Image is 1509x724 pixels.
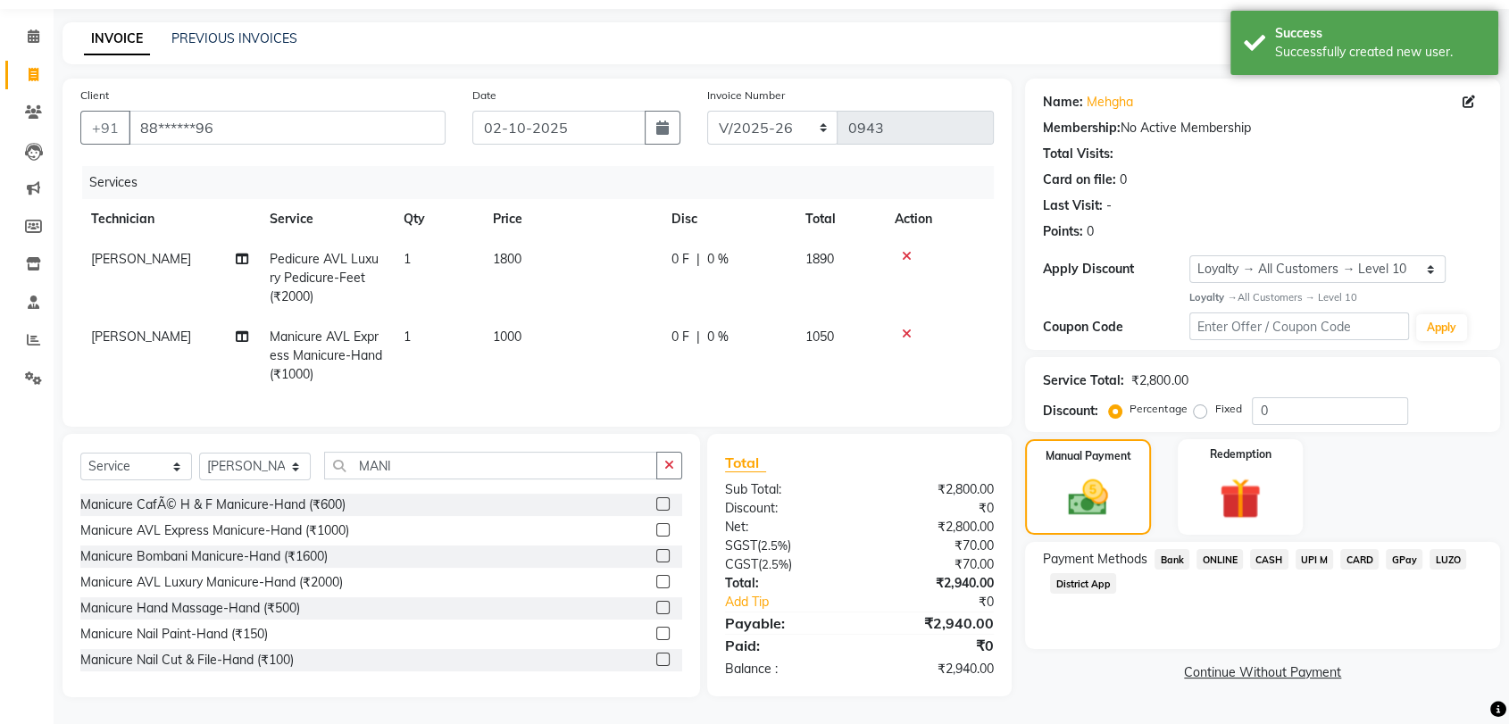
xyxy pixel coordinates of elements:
[860,537,1008,555] div: ₹70.00
[860,574,1008,593] div: ₹2,940.00
[80,573,343,592] div: Manicure AVL Luxury Manicure-Hand (₹2000)
[91,329,191,345] span: [PERSON_NAME]
[82,166,1007,199] div: Services
[129,111,446,145] input: Search by Name/Mobile/Email/Code
[696,328,700,346] span: |
[712,555,860,574] div: ( )
[1209,446,1271,462] label: Redemption
[270,251,379,304] span: Pedicure AVL Luxury Pedicure-Feet (₹2000)
[80,495,346,514] div: Manicure CafÃ© H & F Manicure-Hand (₹600)
[712,518,860,537] div: Net:
[493,329,521,345] span: 1000
[1043,171,1116,189] div: Card on file:
[1131,371,1188,390] div: ₹2,800.00
[1214,401,1241,417] label: Fixed
[1043,145,1113,163] div: Total Visits:
[1430,549,1466,570] span: LUZO
[761,538,788,553] span: 2.5%
[1046,448,1131,464] label: Manual Payment
[1250,549,1288,570] span: CASH
[1043,93,1083,112] div: Name:
[80,599,300,618] div: Manicure Hand Massage-Hand (₹500)
[1043,119,1121,137] div: Membership:
[1043,260,1189,279] div: Apply Discount
[661,199,795,239] th: Disc
[1155,549,1189,570] span: Bank
[1043,371,1124,390] div: Service Total:
[1050,573,1116,594] span: District App
[1087,93,1133,112] a: Mehgha
[171,30,297,46] a: PREVIOUS INVOICES
[1043,196,1103,215] div: Last Visit:
[1106,196,1112,215] div: -
[80,199,259,239] th: Technician
[1043,222,1083,241] div: Points:
[671,250,689,269] span: 0 F
[80,111,130,145] button: +91
[712,660,860,678] div: Balance :
[805,329,834,345] span: 1050
[1189,312,1409,340] input: Enter Offer / Coupon Code
[393,199,482,239] th: Qty
[482,199,661,239] th: Price
[860,635,1008,656] div: ₹0
[80,651,294,670] div: Manicure Nail Cut & File-Hand (₹100)
[91,251,191,267] span: [PERSON_NAME]
[270,329,382,382] span: Manicure AVL Express Manicure-Hand (₹1000)
[1206,473,1273,525] img: _gift.svg
[1043,402,1098,420] div: Discount:
[860,499,1008,518] div: ₹0
[712,499,860,518] div: Discount:
[860,518,1008,537] div: ₹2,800.00
[1087,222,1094,241] div: 0
[1130,401,1187,417] label: Percentage
[884,199,994,239] th: Action
[1296,549,1334,570] span: UPI M
[795,199,884,239] th: Total
[884,593,1007,612] div: ₹0
[725,454,766,472] span: Total
[1275,24,1485,43] div: Success
[805,251,834,267] span: 1890
[1043,318,1189,337] div: Coupon Code
[80,521,349,540] div: Manicure AVL Express Manicure-Hand (₹1000)
[493,251,521,267] span: 1800
[1120,171,1127,189] div: 0
[259,199,393,239] th: Service
[707,250,729,269] span: 0 %
[1196,549,1243,570] span: ONLINE
[707,328,729,346] span: 0 %
[725,556,758,572] span: CGST
[1043,550,1147,569] span: Payment Methods
[712,635,860,656] div: Paid:
[696,250,700,269] span: |
[80,625,268,644] div: Manicure Nail Paint-Hand (₹150)
[860,480,1008,499] div: ₹2,800.00
[725,537,757,553] span: SGST
[1340,549,1379,570] span: CARD
[712,480,860,499] div: Sub Total:
[1189,290,1482,305] div: All Customers → Level 10
[712,537,860,555] div: ( )
[80,547,328,566] div: Manicure Bombani Manicure-Hand (₹1600)
[84,23,150,55] a: INVOICE
[671,328,689,346] span: 0 F
[712,593,884,612] a: Add Tip
[1029,663,1496,682] a: Continue Without Payment
[1189,291,1237,304] strong: Loyalty →
[1043,119,1482,137] div: No Active Membership
[324,452,657,479] input: Search or Scan
[404,329,411,345] span: 1
[80,87,109,104] label: Client
[472,87,496,104] label: Date
[860,660,1008,678] div: ₹2,940.00
[712,574,860,593] div: Total:
[860,612,1008,634] div: ₹2,940.00
[707,87,785,104] label: Invoice Number
[404,251,411,267] span: 1
[712,612,860,634] div: Payable:
[1386,549,1422,570] span: GPay
[762,557,788,571] span: 2.5%
[860,555,1008,574] div: ₹70.00
[1055,475,1120,520] img: _cash.svg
